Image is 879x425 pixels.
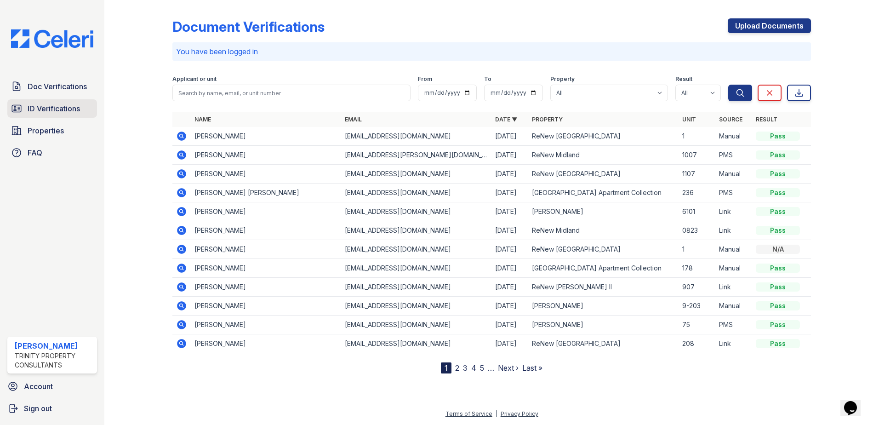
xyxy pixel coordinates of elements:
div: [PERSON_NAME] [15,340,93,351]
td: [PERSON_NAME] [191,165,341,184]
a: Unit [682,116,696,123]
a: Account [4,377,101,396]
div: Pass [756,226,800,235]
td: 1107 [679,165,715,184]
div: Pass [756,264,800,273]
td: [EMAIL_ADDRESS][DOMAIN_NAME] [341,334,491,353]
td: [DATE] [491,127,528,146]
td: [PERSON_NAME] [528,202,679,221]
td: 6101 [679,202,715,221]
a: Next › [498,363,519,373]
td: [GEOGRAPHIC_DATA] Apartment Collection [528,184,679,202]
div: 1 [441,362,451,373]
td: Manual [715,127,752,146]
td: Manual [715,297,752,316]
td: [EMAIL_ADDRESS][PERSON_NAME][DOMAIN_NAME] [341,146,491,165]
div: Pass [756,320,800,329]
td: [PERSON_NAME] [191,259,341,278]
td: [EMAIL_ADDRESS][DOMAIN_NAME] [341,297,491,316]
a: Upload Documents [728,18,811,33]
td: Manual [715,259,752,278]
a: Name [194,116,211,123]
td: ReNew [GEOGRAPHIC_DATA] [528,165,679,184]
a: Terms of Service [445,410,492,417]
a: 5 [480,363,484,373]
label: From [418,75,432,83]
label: To [484,75,491,83]
p: You have been logged in [176,46,807,57]
label: Property [550,75,575,83]
td: Link [715,221,752,240]
td: ReNew Midland [528,146,679,165]
a: 3 [463,363,468,373]
a: FAQ [7,144,97,162]
a: 2 [455,363,459,373]
td: 75 [679,316,715,334]
iframe: chat widget [840,388,870,416]
div: Pass [756,207,800,216]
td: [EMAIL_ADDRESS][DOMAIN_NAME] [341,278,491,297]
a: Sign out [4,399,101,418]
td: 1007 [679,146,715,165]
td: [DATE] [491,184,528,202]
td: [EMAIL_ADDRESS][DOMAIN_NAME] [341,127,491,146]
label: Result [675,75,692,83]
span: Properties [28,125,64,136]
td: [EMAIL_ADDRESS][DOMAIN_NAME] [341,202,491,221]
td: Manual [715,240,752,259]
td: [PERSON_NAME] [191,297,341,316]
a: Source [719,116,742,123]
td: ReNew [GEOGRAPHIC_DATA] [528,127,679,146]
td: [DATE] [491,240,528,259]
td: [PERSON_NAME] [191,146,341,165]
td: [DATE] [491,221,528,240]
td: Link [715,334,752,353]
div: N/A [756,245,800,254]
a: Result [756,116,777,123]
div: Pass [756,339,800,348]
td: [EMAIL_ADDRESS][DOMAIN_NAME] [341,221,491,240]
td: 1 [679,240,715,259]
td: 236 [679,184,715,202]
span: Doc Verifications [28,81,87,92]
span: FAQ [28,147,42,158]
td: 907 [679,278,715,297]
div: Pass [756,132,800,141]
td: Link [715,202,752,221]
td: PMS [715,184,752,202]
td: [EMAIL_ADDRESS][DOMAIN_NAME] [341,259,491,278]
td: [PERSON_NAME] [191,202,341,221]
div: Pass [756,301,800,310]
td: PMS [715,316,752,334]
a: Doc Verifications [7,77,97,96]
a: Privacy Policy [501,410,538,417]
td: [GEOGRAPHIC_DATA] Apartment Collection [528,259,679,278]
td: [PERSON_NAME] [191,334,341,353]
td: [PERSON_NAME] [191,221,341,240]
div: Document Verifications [172,18,325,35]
td: [DATE] [491,259,528,278]
td: 9-203 [679,297,715,316]
td: [EMAIL_ADDRESS][DOMAIN_NAME] [341,184,491,202]
label: Applicant or unit [172,75,217,83]
a: Properties [7,121,97,140]
td: [EMAIL_ADDRESS][DOMAIN_NAME] [341,240,491,259]
span: ID Verifications [28,103,80,114]
a: Date ▼ [495,116,517,123]
td: Link [715,278,752,297]
td: [DATE] [491,297,528,316]
td: [DATE] [491,316,528,334]
td: 1 [679,127,715,146]
td: [PERSON_NAME] [PERSON_NAME] [191,184,341,202]
td: ReNew [GEOGRAPHIC_DATA] [528,240,679,259]
td: [DATE] [491,334,528,353]
td: 178 [679,259,715,278]
td: ReNew [PERSON_NAME] II [528,278,679,297]
a: 4 [471,363,476,373]
td: [EMAIL_ADDRESS][DOMAIN_NAME] [341,316,491,334]
td: [PERSON_NAME] [191,278,341,297]
td: PMS [715,146,752,165]
td: [PERSON_NAME] [191,240,341,259]
a: Property [532,116,563,123]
